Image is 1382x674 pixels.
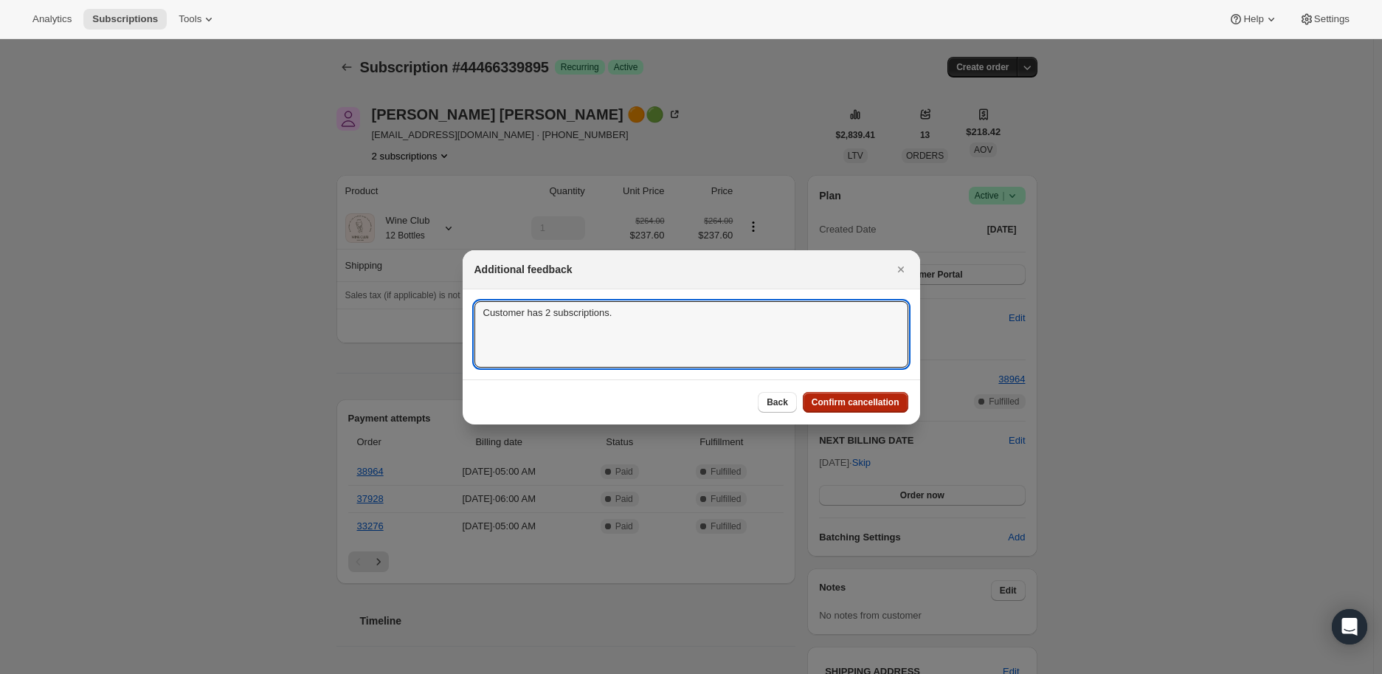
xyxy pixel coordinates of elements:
[1314,13,1350,25] span: Settings
[83,9,167,30] button: Subscriptions
[170,9,225,30] button: Tools
[474,301,908,368] textarea: Customer has 2 subscriptions.
[812,396,899,408] span: Confirm cancellation
[1291,9,1358,30] button: Settings
[1243,13,1263,25] span: Help
[891,259,911,280] button: Close
[1220,9,1287,30] button: Help
[32,13,72,25] span: Analytics
[474,262,573,277] h2: Additional feedback
[803,392,908,413] button: Confirm cancellation
[767,396,788,408] span: Back
[92,13,158,25] span: Subscriptions
[1332,609,1367,644] div: Open Intercom Messenger
[179,13,201,25] span: Tools
[24,9,80,30] button: Analytics
[758,392,797,413] button: Back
